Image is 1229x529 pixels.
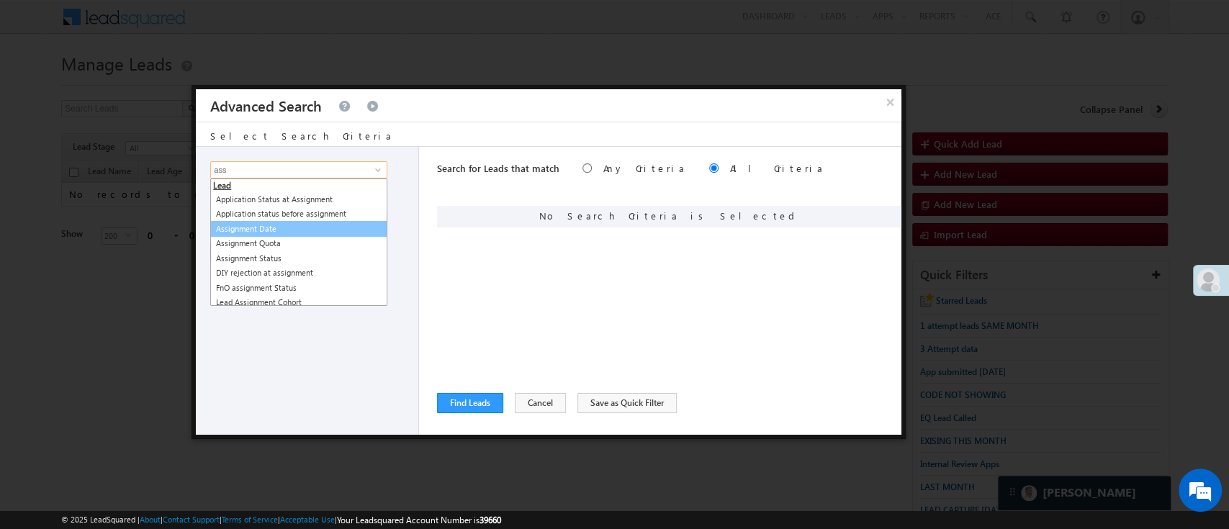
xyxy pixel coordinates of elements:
[480,515,501,525] span: 39660
[210,130,393,142] span: Select Search Criteria
[437,162,559,174] span: Search for Leads that match
[367,163,385,177] a: Show All Items
[730,162,824,174] label: All Criteria
[515,393,566,413] button: Cancel
[210,161,387,178] input: Type to Search
[210,89,322,122] h3: Advanced Search
[211,207,387,222] a: Application status before assignment
[577,393,677,413] button: Save as Quick Filter
[437,206,901,227] div: No Search Criteria is Selected
[222,515,278,524] a: Terms of Service
[211,192,387,207] a: Application Status at Assignment
[211,236,387,251] a: Assignment Quota
[61,513,501,527] span: © 2025 LeadSquared | | | | |
[211,266,387,281] a: DIY rejection at assignment
[337,515,501,525] span: Your Leadsquared Account Number is
[163,515,220,524] a: Contact Support
[211,295,387,310] a: Lead Assignment Cohort
[211,281,387,296] a: FnO assignment Status
[140,515,161,524] a: About
[437,393,503,413] button: Find Leads
[879,89,902,114] button: ×
[280,515,335,524] a: Acceptable Use
[210,221,387,238] a: Assignment Date
[603,162,686,174] label: Any Criteria
[211,251,387,266] a: Assignment Status
[211,179,387,192] li: Lead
